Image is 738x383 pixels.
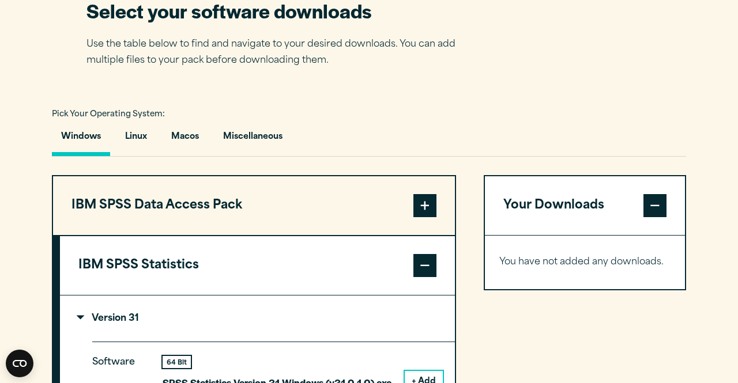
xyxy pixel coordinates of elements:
div: Your Downloads [485,235,685,289]
button: IBM SPSS Statistics [60,236,455,295]
button: Open CMP widget [6,350,33,377]
span: Pick Your Operating System: [52,111,165,118]
button: Windows [52,123,110,156]
summary: Version 31 [60,295,455,342]
button: Linux [116,123,156,156]
button: Macos [162,123,208,156]
div: 64 Bit [163,356,191,368]
p: You have not added any downloads. [499,254,671,271]
p: Use the table below to find and navigate to your desired downloads. You can add multiple files to... [86,36,473,70]
p: Version 31 [78,314,139,323]
button: IBM SPSS Data Access Pack [53,176,455,235]
button: Miscellaneous [214,123,292,156]
button: Your Downloads [485,176,685,235]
